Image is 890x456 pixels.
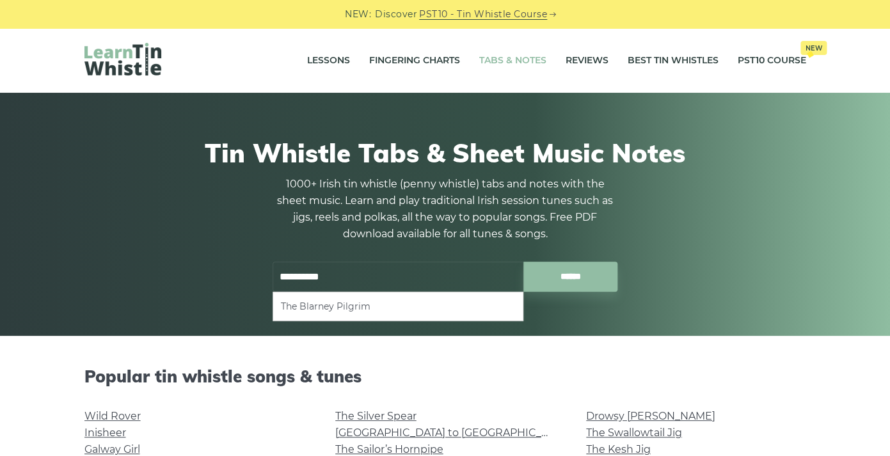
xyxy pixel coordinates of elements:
[586,410,715,422] a: Drowsy [PERSON_NAME]
[307,45,350,77] a: Lessons
[281,299,515,314] li: The Blarney Pilgrim
[84,427,126,439] a: Inisheer
[84,138,806,168] h1: Tin Whistle Tabs & Sheet Music Notes
[586,427,682,439] a: The Swallowtail Jig
[738,45,806,77] a: PST10 CourseNew
[84,410,141,422] a: Wild Rover
[84,43,161,75] img: LearnTinWhistle.com
[84,443,140,455] a: Galway Girl
[479,45,546,77] a: Tabs & Notes
[84,366,806,386] h2: Popular tin whistle songs & tunes
[800,41,827,55] span: New
[335,410,417,422] a: The Silver Spear
[628,45,719,77] a: Best Tin Whistles
[335,443,443,455] a: The Sailor’s Hornpipe
[566,45,608,77] a: Reviews
[273,176,618,242] p: 1000+ Irish tin whistle (penny whistle) tabs and notes with the sheet music. Learn and play tradi...
[335,427,571,439] a: [GEOGRAPHIC_DATA] to [GEOGRAPHIC_DATA]
[369,45,460,77] a: Fingering Charts
[586,443,651,455] a: The Kesh Jig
